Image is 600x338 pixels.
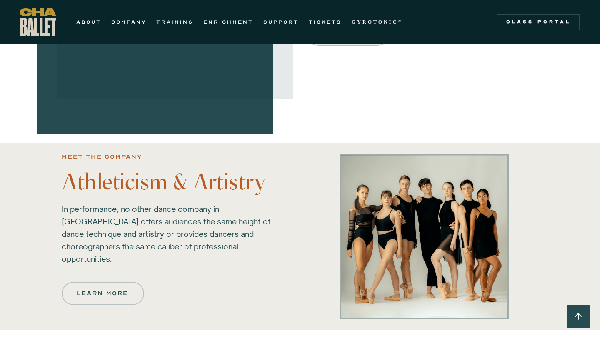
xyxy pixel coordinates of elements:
[502,19,575,25] div: Class Portal
[62,282,144,305] a: Learn more
[497,14,580,30] a: Class Portal
[62,152,142,162] div: Meet the company
[76,17,101,27] a: ABOUT
[62,203,290,265] p: In performance, no other dance company in [GEOGRAPHIC_DATA] offers audiences the same height of d...
[77,288,128,298] div: Learn more
[352,17,402,27] a: GYROTONIC®
[62,169,290,194] h4: Athleticism & Artistry
[156,17,193,27] a: TRAINING
[111,17,146,27] a: COMPANY
[263,17,299,27] a: SUPPORT
[309,17,342,27] a: TICKETS
[352,19,398,25] strong: GYROTONIC
[203,17,253,27] a: ENRICHMENT
[20,8,56,36] a: home
[398,19,402,23] sup: ®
